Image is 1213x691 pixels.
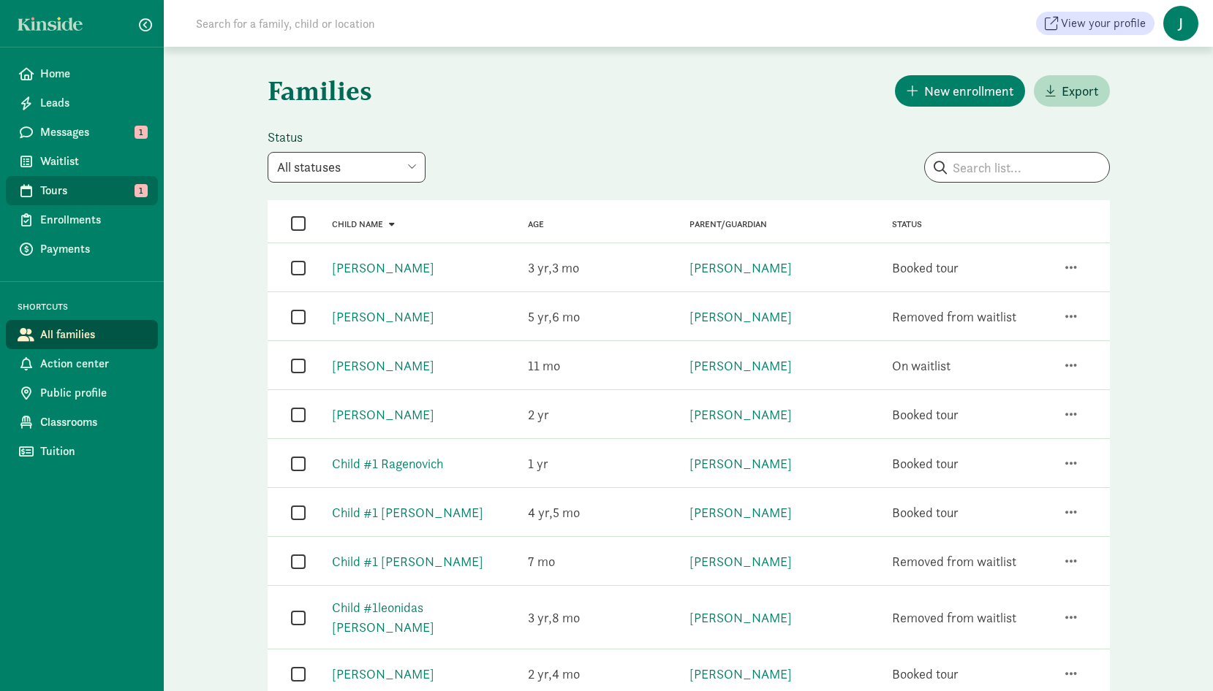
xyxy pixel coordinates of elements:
span: 7 [528,553,555,570]
a: Leads [6,88,158,118]
a: Child #1 [PERSON_NAME] [332,553,483,570]
span: Home [40,65,146,83]
span: 4 [528,504,553,521]
div: On waitlist [892,356,951,375]
a: [PERSON_NAME] [332,259,434,276]
div: Removed from waitlist [892,608,1016,627]
span: 1 [528,455,548,472]
a: Age [528,219,544,229]
a: Enrollments [6,205,158,234]
span: 8 [552,609,580,626]
a: [PERSON_NAME] [689,259,792,276]
label: Status [268,129,426,146]
a: [PERSON_NAME] [689,504,792,521]
div: Booked tour [892,664,959,684]
span: 3 [552,259,579,276]
span: Messages [40,123,146,141]
a: [PERSON_NAME] [332,357,434,374]
div: Booked tour [892,503,959,522]
span: 4 [552,665,580,682]
span: 2 [528,406,549,423]
a: Payments [6,234,158,264]
a: Public profile [6,378,158,408]
span: Enrollments [40,211,146,229]
iframe: Chat Widget [1140,621,1213,691]
a: [PERSON_NAME] [689,609,792,626]
span: Tours [40,182,146,199]
a: [PERSON_NAME] [689,308,792,325]
a: Messages 1 [6,118,158,147]
a: Action center [6,349,158,378]
a: Tuition [6,437,158,466]
span: 3 [528,259,552,276]
a: View your profile [1036,12,1155,35]
a: [PERSON_NAME] [332,665,434,682]
a: Child name [332,219,395,229]
span: Payments [40,240,146,258]
a: Child #1 [PERSON_NAME] [332,504,483,521]
a: Tours 1 [6,176,158,205]
a: Child #1 Ragenovich [332,455,443,472]
div: Removed from waitlist [892,551,1016,571]
span: New enrollment [924,81,1013,101]
a: Classrooms [6,408,158,437]
div: Booked tour [892,405,959,424]
span: 11 [528,357,560,374]
span: J [1163,6,1198,41]
span: 1 [135,184,148,197]
div: Booked tour [892,258,959,278]
span: All families [40,326,146,343]
a: [PERSON_NAME] [689,357,792,374]
span: 2 [528,665,552,682]
a: Waitlist [6,147,158,176]
span: View your profile [1061,15,1146,32]
a: Child #1leonidas [PERSON_NAME] [332,599,434,635]
div: Booked tour [892,454,959,473]
a: [PERSON_NAME] [689,406,792,423]
a: [PERSON_NAME] [689,455,792,472]
span: 5 [553,504,580,521]
div: Removed from waitlist [892,307,1016,327]
span: Leads [40,94,146,112]
input: Search list... [925,153,1109,182]
a: Home [6,59,158,88]
span: Export [1062,81,1098,101]
span: 1 [135,126,148,139]
h1: Families [268,64,686,117]
span: 6 [552,308,580,325]
input: Search for a family, child or location [187,9,597,38]
button: New enrollment [895,75,1025,107]
a: Parent/Guardian [689,219,767,229]
a: [PERSON_NAME] [332,406,434,423]
span: Child name [332,219,383,229]
span: Action center [40,355,146,373]
button: Export [1034,75,1110,107]
a: [PERSON_NAME] [689,665,792,682]
span: 5 [528,308,552,325]
a: [PERSON_NAME] [689,553,792,570]
span: 3 [528,609,552,626]
span: Status [892,219,922,229]
a: [PERSON_NAME] [332,308,434,325]
span: Classrooms [40,413,146,431]
span: Tuition [40,443,146,460]
span: Public profile [40,384,146,402]
span: Waitlist [40,153,146,170]
a: All families [6,320,158,349]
